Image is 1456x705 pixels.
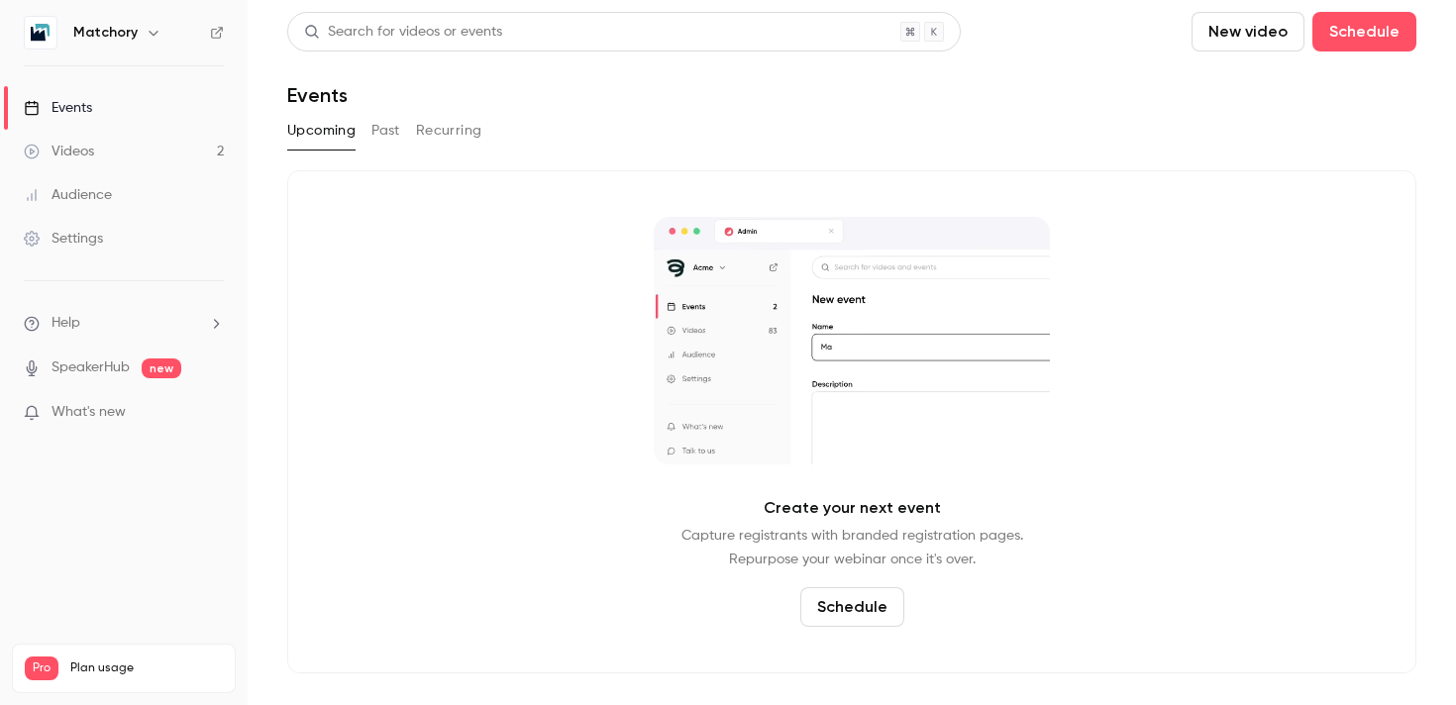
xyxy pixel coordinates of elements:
[287,115,356,147] button: Upcoming
[24,98,92,118] div: Events
[52,313,80,334] span: Help
[371,115,400,147] button: Past
[24,185,112,205] div: Audience
[1192,12,1304,51] button: New video
[1312,12,1416,51] button: Schedule
[764,496,941,520] p: Create your next event
[416,115,482,147] button: Recurring
[52,402,126,423] span: What's new
[304,22,502,43] div: Search for videos or events
[800,587,904,627] button: Schedule
[25,17,56,49] img: Matchory
[70,660,223,676] span: Plan usage
[52,357,130,378] a: SpeakerHub
[24,313,224,334] li: help-dropdown-opener
[142,358,181,378] span: new
[73,23,138,43] h6: Matchory
[25,656,58,680] span: Pro
[24,142,94,161] div: Videos
[681,524,1023,571] p: Capture registrants with branded registration pages. Repurpose your webinar once it's over.
[24,229,103,249] div: Settings
[287,83,348,107] h1: Events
